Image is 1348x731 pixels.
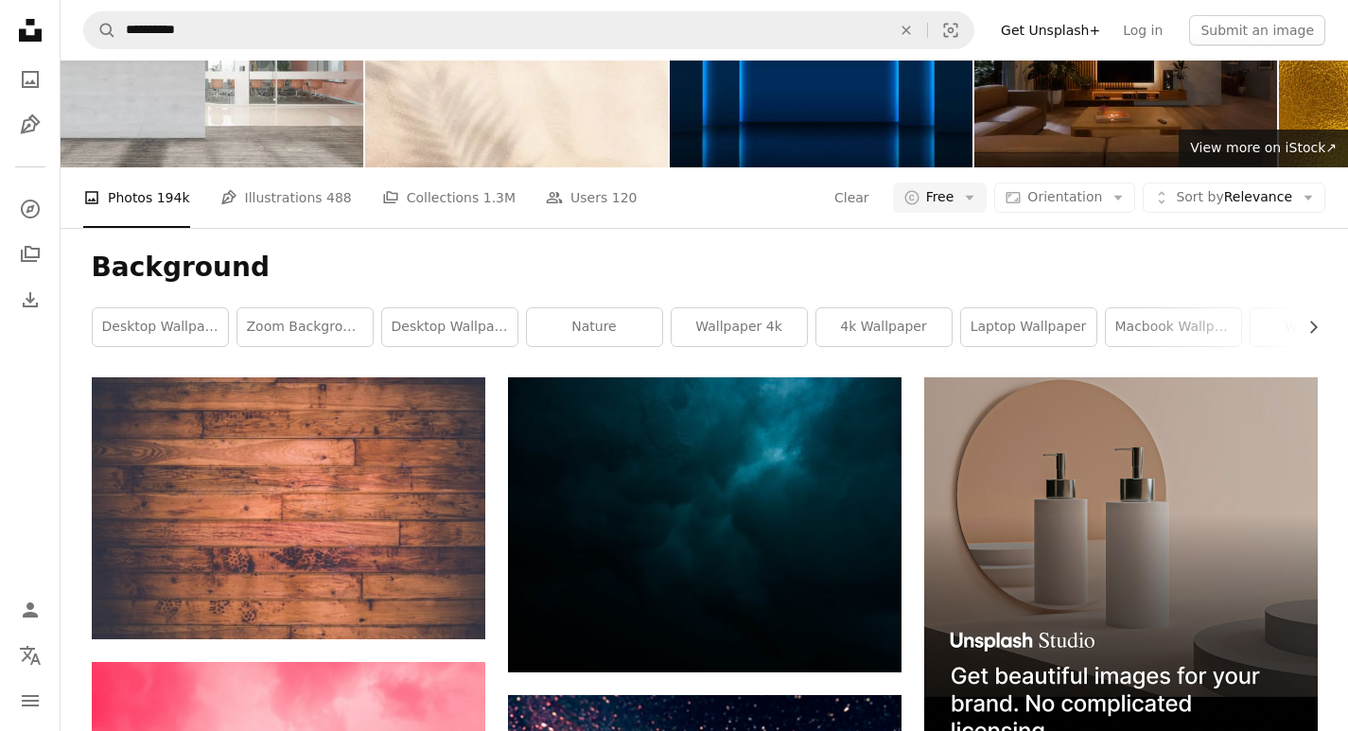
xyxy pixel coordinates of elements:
button: Sort byRelevance [1143,183,1325,213]
a: brown wooden board [92,499,485,516]
a: Explore [11,190,49,228]
a: View more on iStock↗ [1179,130,1348,167]
span: Sort by [1176,189,1223,204]
a: Log in [1112,15,1174,45]
form: Find visuals sitewide [83,11,974,49]
button: Clear [885,12,927,48]
button: Search Unsplash [84,12,116,48]
button: Orientation [994,183,1135,213]
span: 120 [612,187,638,208]
button: Clear [833,183,870,213]
a: Log in / Sign up [11,591,49,629]
a: nature [527,308,662,346]
a: Users 120 [546,167,637,228]
a: wallpaper 4k [672,308,807,346]
button: Submit an image [1189,15,1325,45]
span: Orientation [1027,189,1102,204]
a: Illustrations [11,106,49,144]
a: Get Unsplash+ [989,15,1112,45]
span: Free [926,188,954,207]
a: Home — Unsplash [11,11,49,53]
span: 1.3M [483,187,516,208]
button: Free [893,183,988,213]
a: Collections [11,235,49,273]
a: desktop wallpapers [93,308,228,346]
a: Collections 1.3M [382,167,516,228]
a: 4k wallpaper [816,308,952,346]
h1: Background [92,251,1318,285]
a: zoom background [237,308,373,346]
img: brown wooden board [92,377,485,639]
button: scroll list to the right [1296,308,1318,346]
a: laptop wallpaper [961,308,1096,346]
a: desktop wallpaper [382,308,517,346]
img: a large body of water under a cloudy sky [508,377,902,672]
a: macbook wallpaper [1106,308,1241,346]
a: a large body of water under a cloudy sky [508,516,902,533]
span: 488 [326,187,352,208]
button: Language [11,636,49,674]
span: View more on iStock ↗ [1190,140,1337,155]
a: Photos [11,61,49,98]
a: Download History [11,281,49,319]
button: Menu [11,682,49,720]
button: Visual search [928,12,973,48]
span: Relevance [1176,188,1292,207]
a: Illustrations 488 [220,167,352,228]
